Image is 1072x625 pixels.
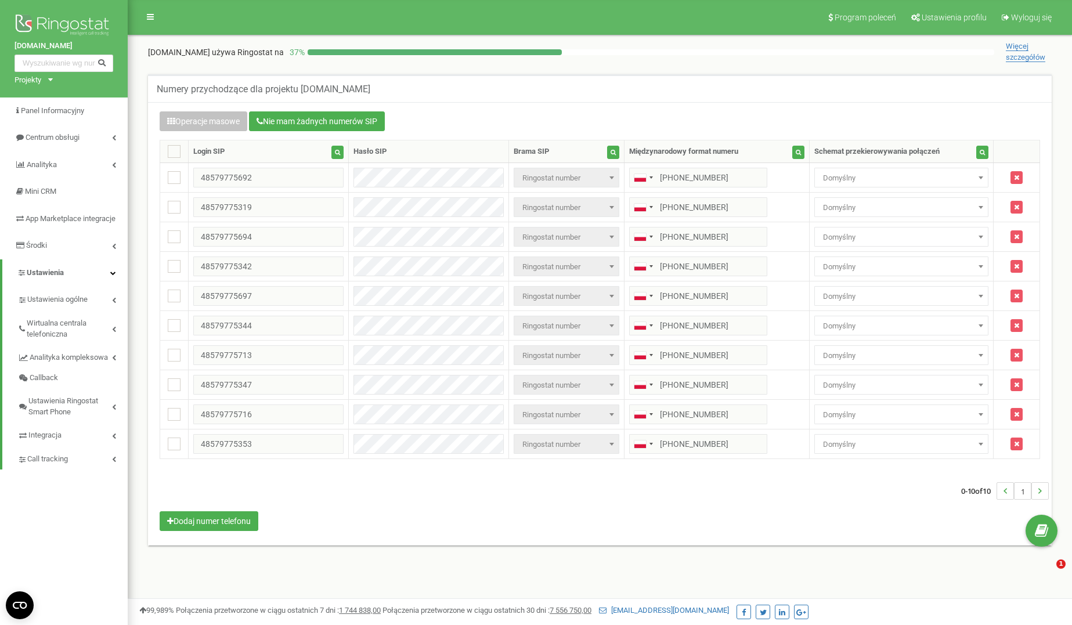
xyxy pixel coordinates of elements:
[28,396,112,417] span: Ustawienia Ringostat Smart Phone
[15,41,113,52] a: [DOMAIN_NAME]
[818,259,984,275] span: Domyślny
[818,288,984,305] span: Domyślny
[630,168,656,187] div: Telephone country code
[2,259,128,287] a: Ustawienia
[26,241,47,250] span: Środki
[212,48,284,57] span: używa Ringostat na
[518,377,615,393] span: Ringostat number
[26,214,115,223] span: App Marketplace integracje
[629,286,767,306] input: 512 345 678
[26,133,80,142] span: Centrum obsługi
[814,434,988,454] span: Domyślny
[15,55,113,72] input: Wyszukiwanie wg numeru
[818,436,984,453] span: Domyślny
[518,170,615,186] span: Ringostat number
[514,434,619,454] span: Ringostat number
[27,454,68,465] span: Call tracking
[339,606,381,615] u: 1 744 838,00
[629,345,767,365] input: 512 345 678
[30,373,58,384] span: Callback
[514,146,549,157] div: Brama SIP
[1033,559,1060,587] iframe: Intercom live chat
[814,404,988,424] span: Domyślny
[814,168,988,187] span: Domyślny
[629,227,767,247] input: 512 345 678
[814,375,988,395] span: Domyślny
[1056,559,1066,569] span: 1
[629,146,738,157] div: Międzynarodowy format numeru
[975,486,983,496] span: of
[17,446,128,469] a: Call tracking
[514,404,619,424] span: Ringostat number
[814,316,988,335] span: Domyślny
[514,256,619,276] span: Ringostat number
[630,316,656,335] div: Telephone country code
[518,348,615,364] span: Ringostat number
[382,606,591,615] span: Połączenia przetworzone w ciągu ostatnich 30 dni :
[818,348,984,364] span: Domyślny
[17,422,128,446] a: Integracja
[17,368,128,388] a: Callback
[17,310,128,344] a: Wirtualna centrala telefoniczna
[176,606,381,615] span: Połączenia przetworzone w ciągu ostatnich 7 dni :
[514,375,619,395] span: Ringostat number
[148,46,284,58] p: [DOMAIN_NAME]
[1011,13,1052,22] span: Wyloguj się
[814,256,988,276] span: Domyślny
[514,227,619,247] span: Ringostat number
[818,318,984,334] span: Domyślny
[1014,482,1031,500] li: 1
[630,405,656,424] div: Telephone country code
[25,187,56,196] span: Mini CRM
[599,606,729,615] a: [EMAIL_ADDRESS][DOMAIN_NAME]
[629,404,767,424] input: 512 345 678
[629,375,767,395] input: 512 345 678
[629,434,767,454] input: 512 345 678
[629,197,767,217] input: 512 345 678
[922,13,987,22] span: Ustawienia profilu
[814,345,988,365] span: Domyślny
[630,346,656,364] div: Telephone country code
[818,200,984,216] span: Domyślny
[514,197,619,217] span: Ringostat number
[818,377,984,393] span: Domyślny
[629,316,767,335] input: 512 345 678
[514,286,619,306] span: Ringostat number
[814,146,940,157] div: Schemat przekierowywania połączeń
[630,257,656,276] div: Telephone country code
[27,294,88,305] span: Ustawienia ogólne
[835,13,896,22] span: Program poleceń
[818,407,984,423] span: Domyślny
[550,606,591,615] u: 7 556 750,00
[518,318,615,334] span: Ringostat number
[17,286,128,310] a: Ustawienia ogólne
[15,12,113,41] img: Ringostat logo
[629,168,767,187] input: 512 345 678
[15,75,41,86] div: Projekty
[518,229,615,245] span: Ringostat number
[21,106,84,115] span: Panel Informacyjny
[30,352,108,363] span: Analityka kompleksowa
[518,288,615,305] span: Ringostat number
[284,46,308,58] p: 37 %
[28,430,62,441] span: Integracja
[514,168,619,187] span: Ringostat number
[961,482,997,500] span: 0-10 10
[17,388,128,422] a: Ustawienia Ringostat Smart Phone
[814,227,988,247] span: Domyślny
[818,229,984,245] span: Domyślny
[518,436,615,453] span: Ringostat number
[160,111,247,131] button: Operacje masowe
[961,471,1049,511] nav: ...
[818,170,984,186] span: Domyślny
[6,591,34,619] button: Open CMP widget
[630,227,656,246] div: Telephone country code
[139,606,174,615] span: 99,989%
[518,259,615,275] span: Ringostat number
[629,256,767,276] input: 512 345 678
[249,111,385,131] button: Nie mam żadnych numerów SIP
[514,345,619,365] span: Ringostat number
[27,160,57,169] span: Analityka
[160,511,258,531] button: Dodaj numer telefonu
[814,286,988,306] span: Domyślny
